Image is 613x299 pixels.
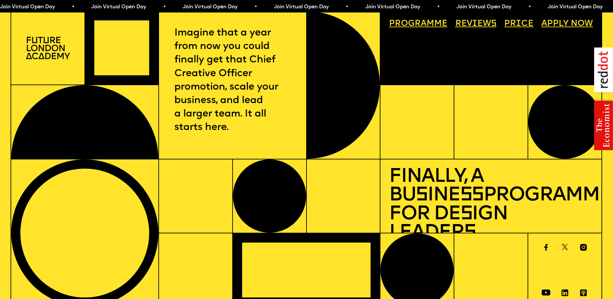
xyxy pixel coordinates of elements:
a: Reviews [451,16,501,33]
span: s [416,186,427,205]
span: s [464,223,476,243]
h1: Finally, a Bu ine Programme for De ign Leader [389,168,593,242]
span: • [161,4,164,10]
a: Price [500,16,538,33]
span: • [435,4,438,10]
span: • [70,4,73,10]
a: Programme [385,16,452,33]
span: • [344,4,347,10]
p: Imagine that a year from now you could finally get that Chief Creative Officer promotion, scale y... [174,27,291,134]
span: A [541,20,547,28]
span: • [527,4,529,10]
span: s [460,205,472,224]
span: a [421,20,426,28]
span: ss [460,186,484,205]
span: • [252,4,255,10]
a: Apply now [537,16,597,33]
